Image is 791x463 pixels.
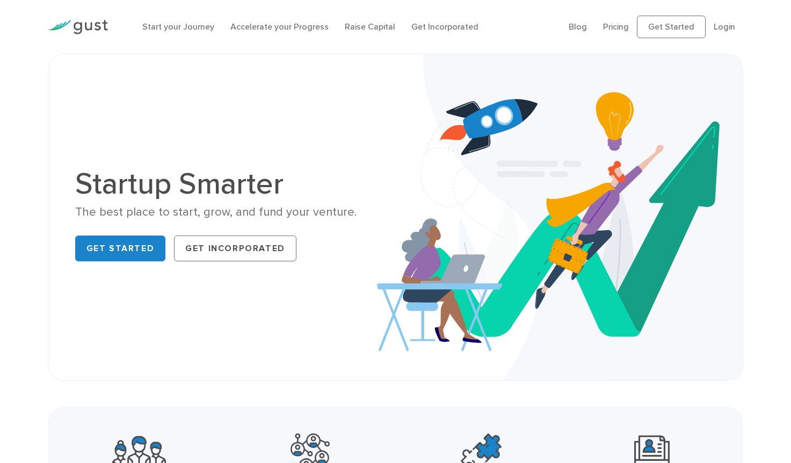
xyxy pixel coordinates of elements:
a: Get Started [637,16,706,38]
div: The best place to start, grow, and fund your venture. [75,204,388,220]
a: Get Incorporated [174,236,296,261]
a: Get Incorporated [411,22,478,32]
img: Gust Logo [48,20,108,34]
img: Startup Smarter Hero [377,54,743,380]
a: Start your Journey [142,22,214,32]
a: Accelerate your Progress [230,22,329,32]
a: Get Started [75,236,166,261]
a: Login [714,22,735,32]
a: Blog [569,22,587,32]
h1: Startup Smarter [75,169,388,199]
a: Raise Capital [345,22,395,32]
a: Pricing [603,22,629,32]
